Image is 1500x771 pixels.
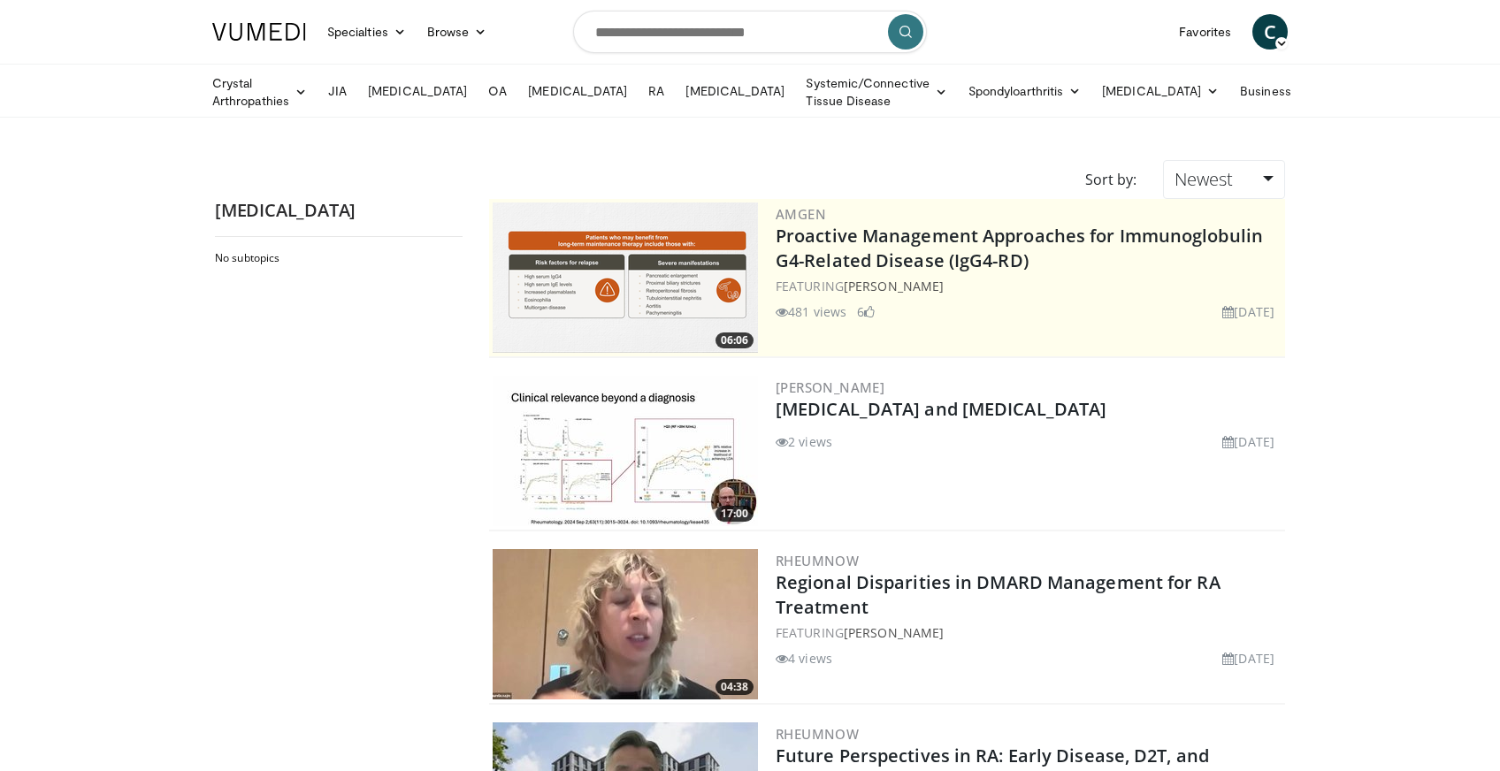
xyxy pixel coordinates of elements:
[493,549,758,699] a: 04:38
[215,199,463,222] h2: [MEDICAL_DATA]
[1175,167,1233,191] span: Newest
[493,549,758,699] img: 7e7a21ab-fec9-4bb6-815e-e223e0f50aea.300x170_q85_crop-smart_upscale.jpg
[776,552,859,569] a: RheumNow
[493,202,758,353] a: 06:06
[212,23,306,41] img: VuMedi Logo
[776,649,832,668] li: 4 views
[776,432,832,451] li: 2 views
[1222,302,1274,321] li: [DATE]
[417,14,498,50] a: Browse
[675,73,795,109] a: [MEDICAL_DATA]
[776,623,1282,642] div: FEATURING
[958,73,1091,109] a: Spondyloarthritis
[357,73,478,109] a: [MEDICAL_DATA]
[318,73,357,109] a: JIA
[573,11,927,53] input: Search topics, interventions
[215,251,458,265] h2: No subtopics
[857,302,875,321] li: 6
[478,73,517,109] a: OA
[716,679,754,695] span: 04:38
[1229,73,1320,109] a: Business
[493,376,758,526] a: 17:00
[1222,432,1274,451] li: [DATE]
[776,205,826,223] a: Amgen
[776,725,859,743] a: RheumNow
[1222,649,1274,668] li: [DATE]
[795,74,957,110] a: Systemic/Connective Tissue Disease
[1168,14,1242,50] a: Favorites
[1072,160,1150,199] div: Sort by:
[776,302,846,321] li: 481 views
[517,73,638,109] a: [MEDICAL_DATA]
[493,376,758,526] img: 764a8867-0b97-4404-9569-ffe9a56ec29c.300x170_q85_crop-smart_upscale.jpg
[716,506,754,522] span: 17:00
[776,224,1263,272] a: Proactive Management Approaches for Immunoglobulin G4-Related Disease (IgG4-RD)
[493,202,758,353] img: b07e8bac-fd62-4609-bac4-e65b7a485b7c.png.300x170_q85_crop-smart_upscale.png
[716,332,754,348] span: 06:06
[317,14,417,50] a: Specialties
[1163,160,1285,199] a: Newest
[638,73,675,109] a: RA
[776,397,1106,421] a: [MEDICAL_DATA] and [MEDICAL_DATA]
[202,74,318,110] a: Crystal Arthropathies
[844,624,944,641] a: [PERSON_NAME]
[776,570,1221,619] a: Regional Disparities in DMARD Management for RA Treatment
[776,277,1282,295] div: FEATURING
[1252,14,1288,50] a: C
[1091,73,1229,109] a: [MEDICAL_DATA]
[776,378,884,396] a: [PERSON_NAME]
[844,278,944,294] a: [PERSON_NAME]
